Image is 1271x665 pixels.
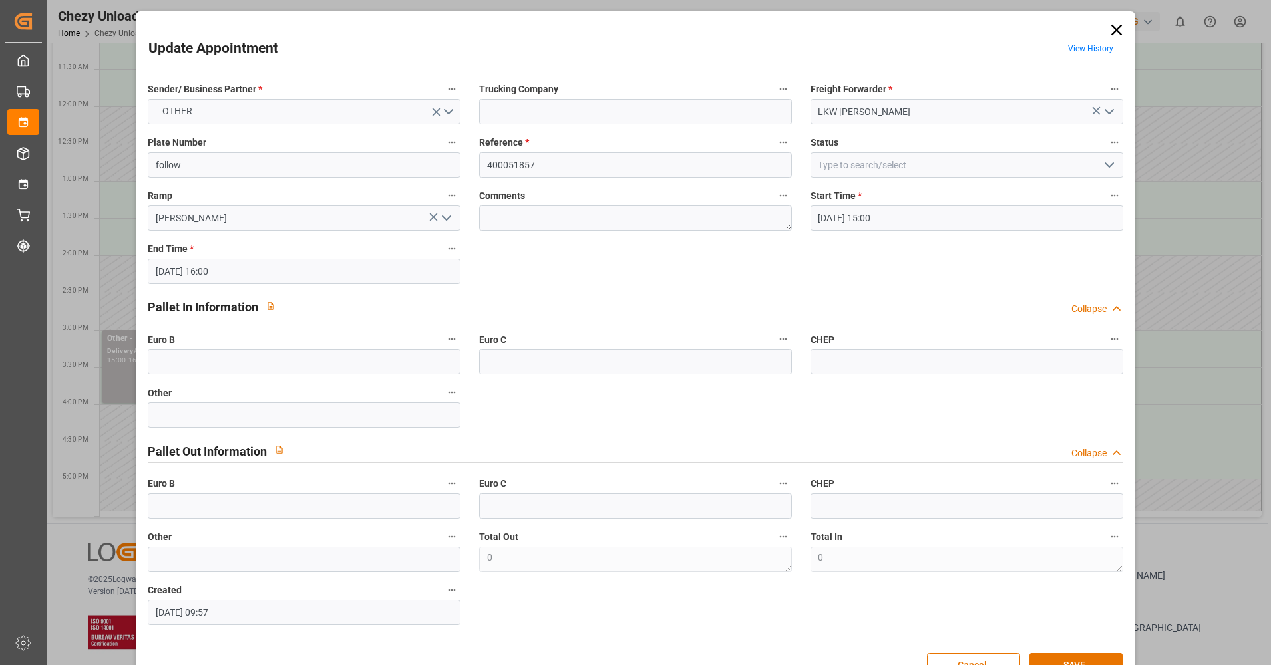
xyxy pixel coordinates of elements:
[479,547,792,572] textarea: 0
[775,80,792,98] button: Trucking Company
[811,547,1123,572] textarea: 0
[436,208,456,229] button: open menu
[1106,134,1123,151] button: Status
[775,475,792,492] button: Euro C
[1068,44,1113,53] a: View History
[811,152,1123,178] input: Type to search/select
[443,528,460,545] button: Other
[148,99,460,124] button: open menu
[1106,475,1123,492] button: CHEP
[1106,80,1123,98] button: Freight Forwarder *
[811,333,834,347] span: CHEP
[148,136,206,150] span: Plate Number
[156,104,199,118] span: OTHER
[148,477,175,491] span: Euro B
[1071,446,1107,460] div: Collapse
[1071,302,1107,316] div: Collapse
[267,437,292,462] button: View description
[479,136,529,150] span: Reference
[479,530,518,544] span: Total Out
[443,80,460,98] button: Sender/ Business Partner *
[775,528,792,545] button: Total Out
[479,477,506,491] span: Euro C
[443,581,460,598] button: Created
[258,293,283,319] button: View description
[479,82,558,96] span: Trucking Company
[775,134,792,151] button: Reference *
[148,38,278,59] h2: Update Appointment
[811,82,892,96] span: Freight Forwarder
[148,82,262,96] span: Sender/ Business Partner
[148,530,172,544] span: Other
[443,240,460,257] button: End Time *
[443,475,460,492] button: Euro B
[443,134,460,151] button: Plate Number
[148,583,182,597] span: Created
[479,333,506,347] span: Euro C
[811,477,834,491] span: CHEP
[811,189,862,203] span: Start Time
[1098,102,1118,122] button: open menu
[775,187,792,204] button: Comments
[775,331,792,348] button: Euro C
[443,384,460,401] button: Other
[443,331,460,348] button: Euro B
[148,298,258,316] h2: Pallet In Information
[811,205,1123,231] input: DD.MM.YYYY HH:MM
[148,442,267,460] h2: Pallet Out Information
[1106,331,1123,348] button: CHEP
[443,187,460,204] button: Ramp
[811,530,842,544] span: Total In
[148,205,460,231] input: Type to search/select
[1106,187,1123,204] button: Start Time *
[148,600,460,625] input: DD.MM.YYYY HH:MM
[148,386,172,400] span: Other
[148,242,194,256] span: End Time
[1098,155,1118,176] button: open menu
[148,259,460,284] input: DD.MM.YYYY HH:MM
[148,333,175,347] span: Euro B
[479,189,525,203] span: Comments
[811,136,838,150] span: Status
[1106,528,1123,545] button: Total In
[148,189,172,203] span: Ramp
